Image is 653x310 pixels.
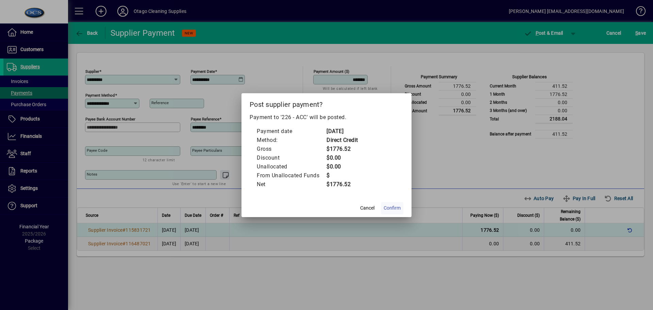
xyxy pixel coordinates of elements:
td: [DATE] [326,127,358,136]
td: Method: [256,136,326,145]
td: $0.00 [326,153,358,162]
td: $1776.52 [326,145,358,153]
h2: Post supplier payment? [241,93,412,113]
span: Cancel [360,205,374,212]
td: Gross [256,145,326,153]
span: Confirm [384,205,401,212]
td: Net [256,180,326,189]
td: Discount [256,153,326,162]
td: $0.00 [326,162,358,171]
td: Unallocated [256,162,326,171]
button: Cancel [356,202,378,214]
td: $1776.52 [326,180,358,189]
td: $ [326,171,358,180]
td: Direct Credit [326,136,358,145]
td: Payment date [256,127,326,136]
button: Confirm [381,202,403,214]
td: From Unallocated Funds [256,171,326,180]
p: Payment to '226 - ACC' will be posted. [250,113,403,121]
